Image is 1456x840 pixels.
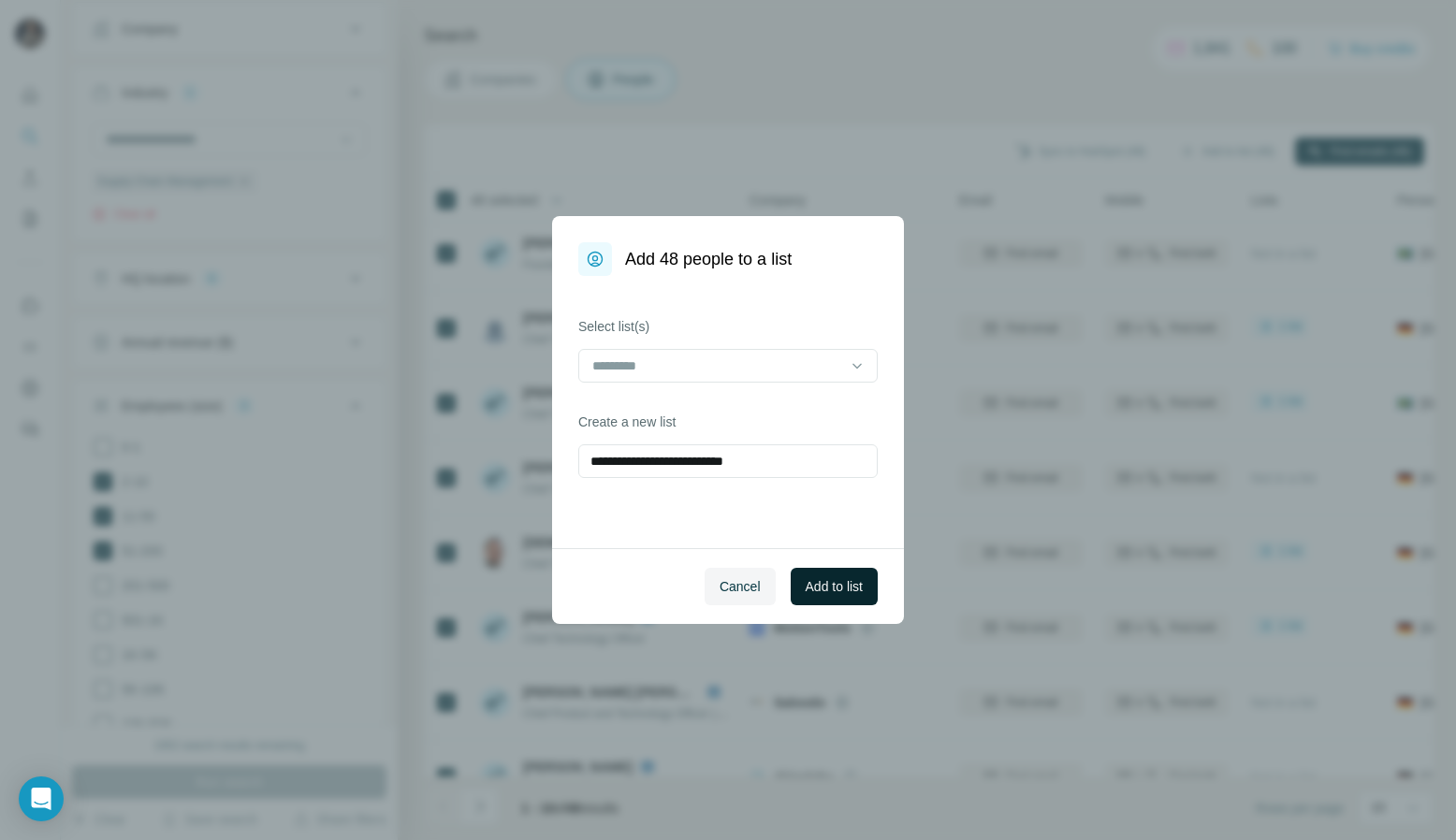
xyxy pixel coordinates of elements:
[791,568,878,605] button: Add to list
[806,577,863,596] span: Add to list
[720,577,761,596] span: Cancel
[578,413,878,431] label: Create a new list
[19,776,64,821] div: Open Intercom Messenger
[705,568,776,605] button: Cancel
[578,317,878,336] label: Select list(s)
[625,246,792,272] h1: Add 48 people to a list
